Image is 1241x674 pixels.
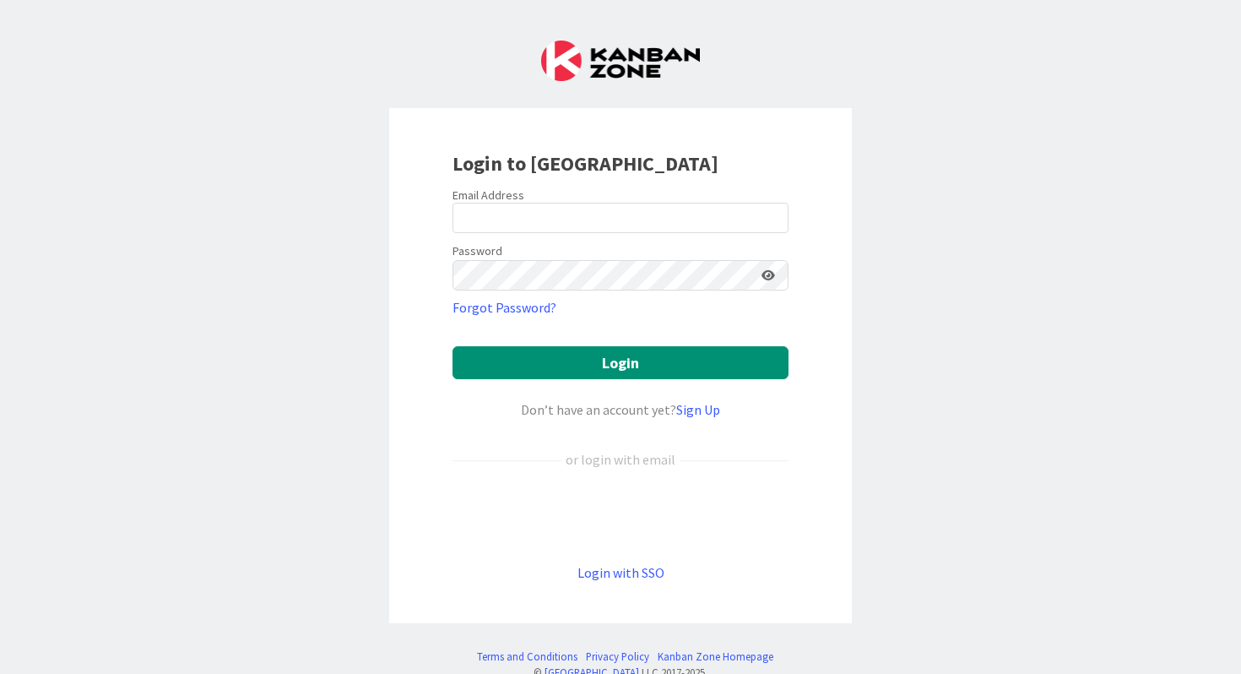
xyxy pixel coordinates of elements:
[658,649,773,665] a: Kanban Zone Homepage
[453,242,502,260] label: Password
[453,346,788,379] button: Login
[453,150,718,177] b: Login to [GEOGRAPHIC_DATA]
[586,649,649,665] a: Privacy Policy
[676,401,720,418] a: Sign Up
[577,564,664,581] a: Login with SSO
[477,649,577,665] a: Terms and Conditions
[453,297,556,318] a: Forgot Password?
[453,188,524,203] label: Email Address
[453,400,788,420] div: Don’t have an account yet?
[561,449,680,470] div: or login with email
[444,497,797,535] iframe: Sign in with Google Button
[541,41,700,81] img: Kanban Zone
